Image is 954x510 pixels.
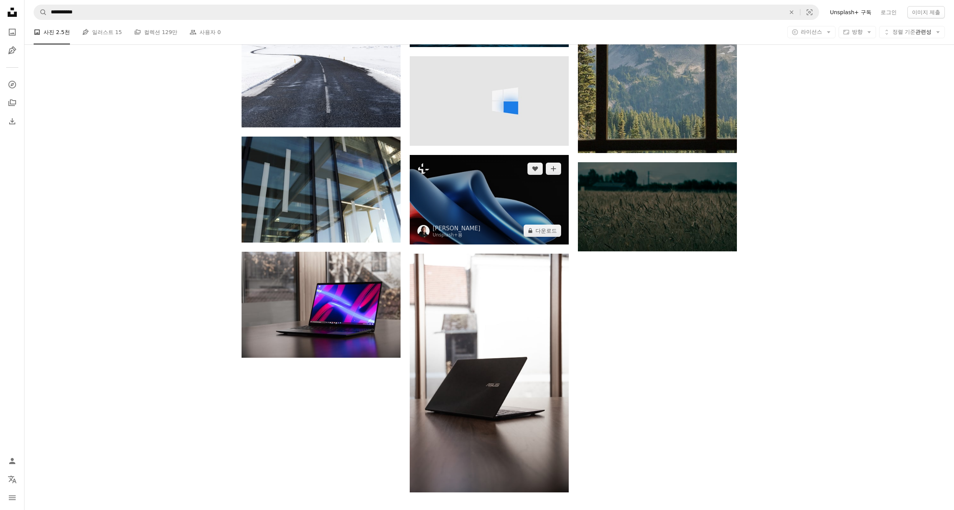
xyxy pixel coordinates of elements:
[527,163,543,175] button: 좋아요
[34,5,47,20] button: Unsplash 검색
[162,28,177,36] span: 129만
[5,490,20,505] button: 메뉴
[410,369,569,376] a: 나무 테이블 위에 앉아 노트북 컴퓨터
[578,162,737,252] img: 배경에 헛간이 있는 키 큰 풀밭
[242,301,401,308] a: 나무 테이블 위에 앉아 노트북 컴퓨터
[34,5,819,20] form: 사이트 전체에서 이미지 찾기
[5,43,20,58] a: 일러스트
[892,29,915,35] span: 정렬 기준
[839,26,876,38] button: 방향
[825,6,876,18] a: Unsplash+ 구독
[417,225,430,237] img: Philip Oroni의 프로필로 이동
[242,252,401,358] img: 나무 테이블 위에 앉아 노트북 컴퓨터
[5,24,20,40] a: 사진
[879,26,945,38] button: 정렬 기준관련성
[410,155,569,244] img: 검은색 배경에 파란색과 빨간색 개체의 클로즈업
[242,16,401,127] img: 눈이 있는 산의 풍경 사진
[242,186,401,193] a: 배경에 건물이 있는 유리 벽의 클로즈업
[217,28,221,36] span: 0
[783,5,800,20] button: 삭제
[410,56,569,146] img: 차트, 깔때기형 차트
[852,29,863,35] span: 방향
[5,453,20,469] a: 로그인 / 가입
[546,163,561,175] button: 컬렉션에 추가
[410,196,569,203] a: 검은색 배경에 파란색과 빨간색 개체의 클로즈업
[433,225,480,232] a: [PERSON_NAME]
[115,28,122,36] span: 15
[5,77,20,92] a: 탐색
[134,20,177,44] a: 컬렉션 129만
[5,114,20,129] a: 다운로드 내역
[5,472,20,487] button: 언어
[410,254,569,492] img: 나무 테이블 위에 앉아 노트북 컴퓨터
[433,232,458,238] a: Unsplash+
[82,20,122,44] a: 일러스트 15
[876,6,901,18] a: 로그인
[524,225,561,237] button: 다운로드
[5,95,20,111] a: 컬렉션
[433,232,480,238] div: 용
[787,26,836,38] button: 라이선스
[410,97,569,104] a: 차트, 깔때기형 차트
[800,5,819,20] button: 시각적 검색
[242,137,401,242] img: 배경에 건물이 있는 유리 벽의 클로즈업
[578,203,737,210] a: 배경에 헛간이 있는 키 큰 풀밭
[892,28,931,36] span: 관련성
[907,6,945,18] button: 이미지 제출
[190,20,221,44] a: 사용자 0
[801,29,822,35] span: 라이선스
[242,68,401,75] a: 눈이 있는 산의 풍경 사진
[5,5,20,21] a: 홈 — Unsplash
